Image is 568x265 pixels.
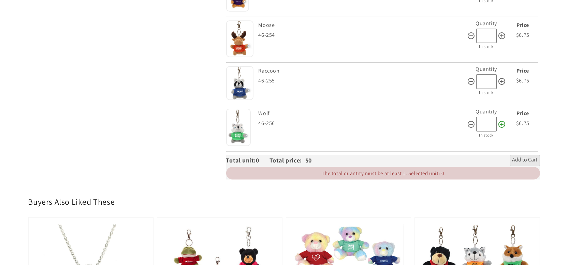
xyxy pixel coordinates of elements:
div: 46-254 [259,30,467,40]
button: Add to Cart [510,155,540,166]
span: $0 [305,156,312,164]
div: Total unit: Total price: [226,155,305,166]
span: Add to Cart [512,156,538,165]
div: In stock [467,89,506,96]
div: Raccoon [259,66,465,76]
span: 0 [256,156,270,164]
h2: Buyers Also Liked These [28,197,540,207]
img: Wolf [226,109,251,146]
label: Quantity [476,20,497,27]
span: $6.75 [516,77,529,84]
div: The total quantity must be at least 1. Selected unit: 0 [226,167,540,180]
img: Raccoon [226,66,253,100]
div: Price [508,20,538,30]
div: In stock [467,131,506,139]
div: Price [508,109,538,119]
label: Quantity [476,108,497,115]
div: In stock [467,43,506,50]
div: 46-255 [259,76,467,86]
div: 46-256 [259,119,467,128]
div: Price [508,66,538,76]
div: Moose [259,20,465,30]
div: Wolf [259,109,465,119]
span: $6.75 [516,120,529,127]
label: Quantity [476,65,497,73]
img: Moose [226,20,253,58]
span: $6.75 [516,31,529,38]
